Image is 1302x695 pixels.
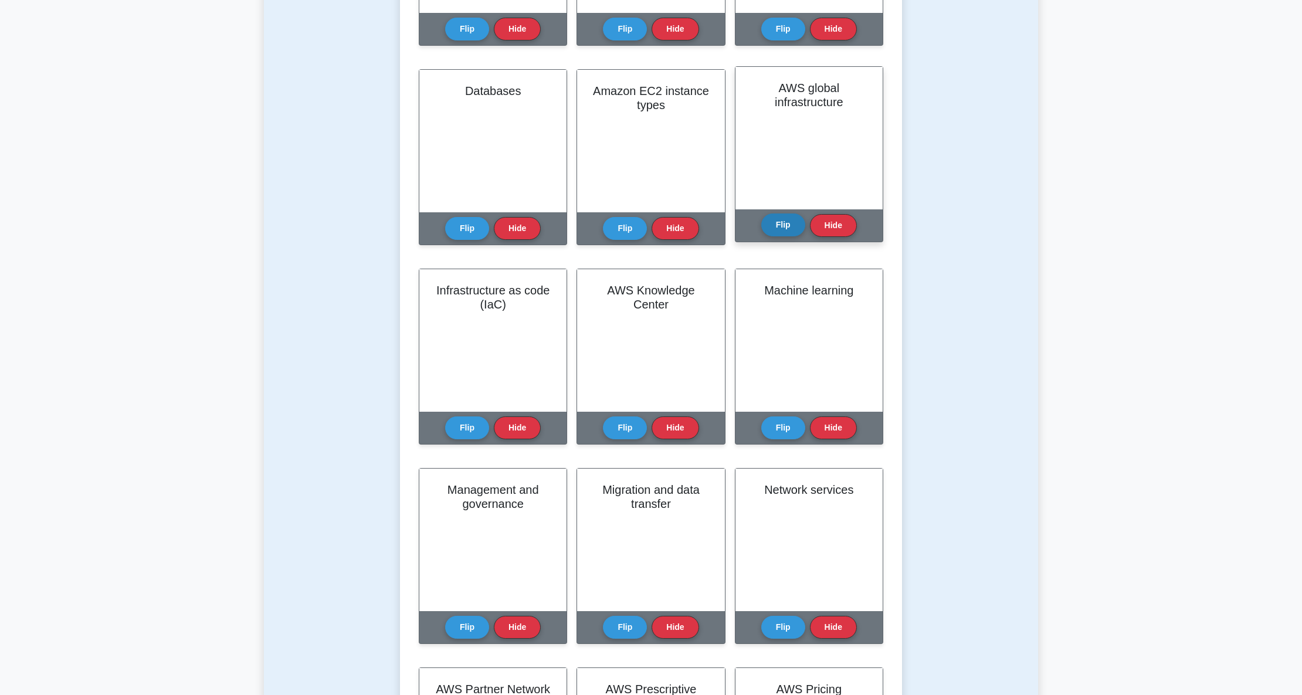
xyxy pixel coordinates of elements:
[445,416,489,439] button: Flip
[603,217,647,240] button: Flip
[652,18,699,40] button: Hide
[445,217,489,240] button: Flip
[591,283,710,311] h2: AWS Knowledge Center
[652,416,699,439] button: Hide
[494,217,541,240] button: Hide
[445,616,489,639] button: Flip
[750,483,869,497] h2: Network services
[652,616,699,639] button: Hide
[494,616,541,639] button: Hide
[761,616,805,639] button: Flip
[433,84,552,98] h2: Databases
[603,616,647,639] button: Flip
[810,18,857,40] button: Hide
[750,81,869,109] h2: AWS global infrastructure
[494,416,541,439] button: Hide
[603,416,647,439] button: Flip
[433,283,552,311] h2: Infrastructure as code (IaC)
[603,18,647,40] button: Flip
[591,483,710,511] h2: Migration and data transfer
[761,18,805,40] button: Flip
[445,18,489,40] button: Flip
[761,213,805,236] button: Flip
[761,416,805,439] button: Flip
[433,483,552,511] h2: Management and governance
[810,416,857,439] button: Hide
[652,217,699,240] button: Hide
[591,84,710,112] h2: Amazon EC2 instance types
[750,283,869,297] h2: Machine learning
[810,616,857,639] button: Hide
[494,18,541,40] button: Hide
[810,214,857,237] button: Hide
